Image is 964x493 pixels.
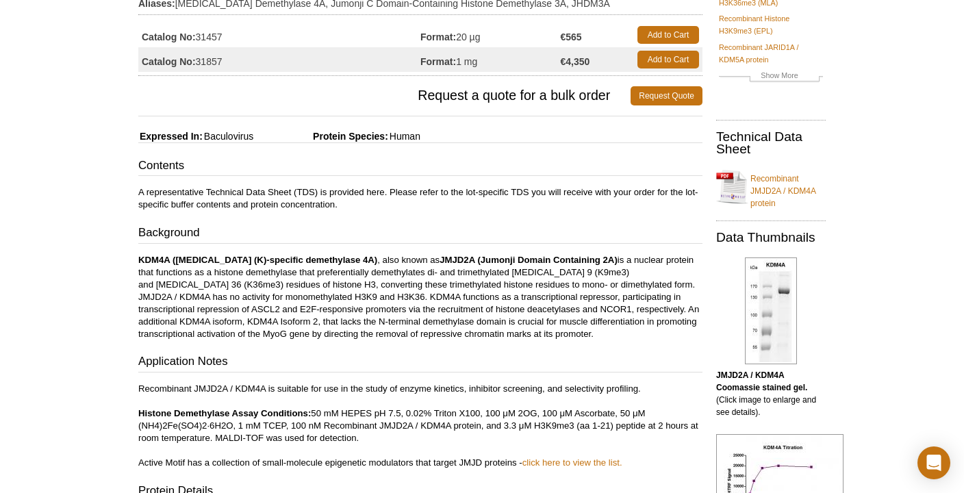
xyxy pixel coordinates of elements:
td: 31857 [138,47,420,72]
td: 20 µg [420,23,561,47]
td: 1 mg [420,47,561,72]
span: Request a quote for a bulk order [138,86,631,105]
strong: Catalog No: [142,55,196,68]
div: Open Intercom Messenger [917,446,950,479]
strong: Catalog No: [142,31,196,43]
span: Expressed In: [138,131,203,142]
a: Recombinant Histone H3K9me3 (EPL) [719,12,823,37]
strong: Format: [420,55,456,68]
p: (Click image to enlarge and see details). [716,369,826,418]
td: 31457 [138,23,420,47]
a: Recombinant JARID1A / KDM5A protein [719,41,823,66]
a: Recombinant JMJD2A / KDM4A protein [716,164,826,210]
h3: Contents [138,157,702,177]
span: Human [388,131,420,142]
a: Add to Cart [637,26,699,44]
img: JMJD2A / KDM4A Coomassie gel [745,257,797,364]
a: Add to Cart [637,51,699,68]
span: Baculovirus [203,131,253,142]
strong: KDM4A ([MEDICAL_DATA] (K)-specific demethylase 4A) [138,255,377,265]
p: , also known as is a nuclear protein that functions as a histone demethylase that preferentially ... [138,254,702,340]
strong: JMJD2A (Jumonji Domain Containing 2A) [440,255,618,265]
b: JMJD2A / KDM4A Coomassie stained gel. [716,370,807,392]
a: Request Quote [631,86,702,105]
h3: Background [138,225,702,244]
strong: Format: [420,31,456,43]
span: Protein Species: [256,131,388,142]
h2: Technical Data Sheet [716,131,826,155]
a: click here to view the list. [522,457,622,468]
strong: €4,350 [561,55,590,68]
strong: Histone Demethylase Assay Conditions: [138,408,311,418]
p: A representative Technical Data Sheet (TDS) is provided here. Please refer to the lot-specific TD... [138,186,702,211]
h2: Data Thumbnails [716,231,826,244]
h3: Application Notes [138,353,702,372]
p: Recombinant JMJD2A / KDM4A is suitable for use in the study of enzyme kinetics, inhibitor screeni... [138,383,702,469]
strong: €565 [561,31,582,43]
a: Show More [719,69,823,85]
